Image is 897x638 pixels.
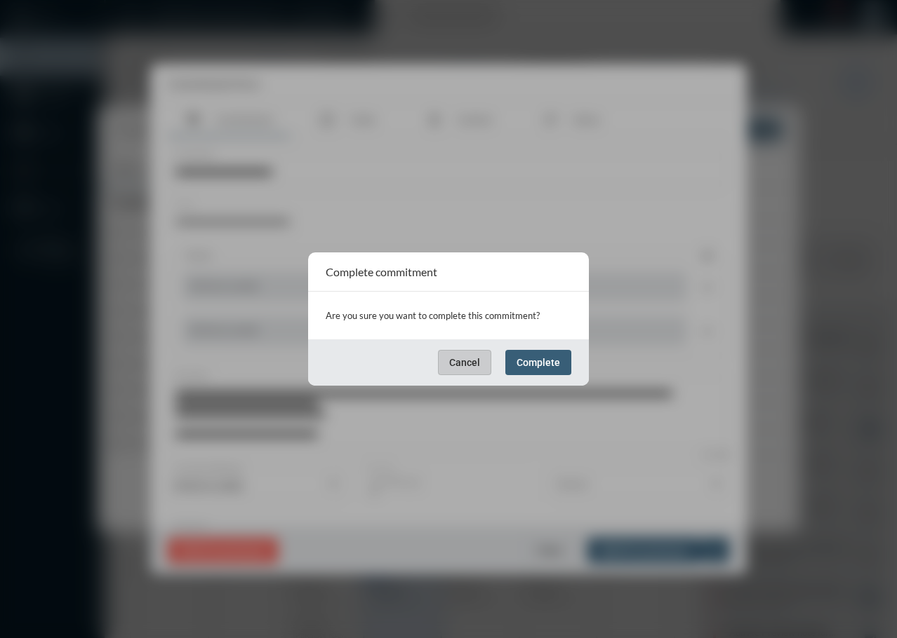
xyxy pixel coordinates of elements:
p: Are you sure you want to complete this commitment? [326,306,571,325]
button: Cancel [438,350,491,375]
span: Cancel [449,357,480,368]
h2: Complete commitment [326,265,437,278]
span: Complete [517,357,560,368]
button: Complete [505,350,571,375]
